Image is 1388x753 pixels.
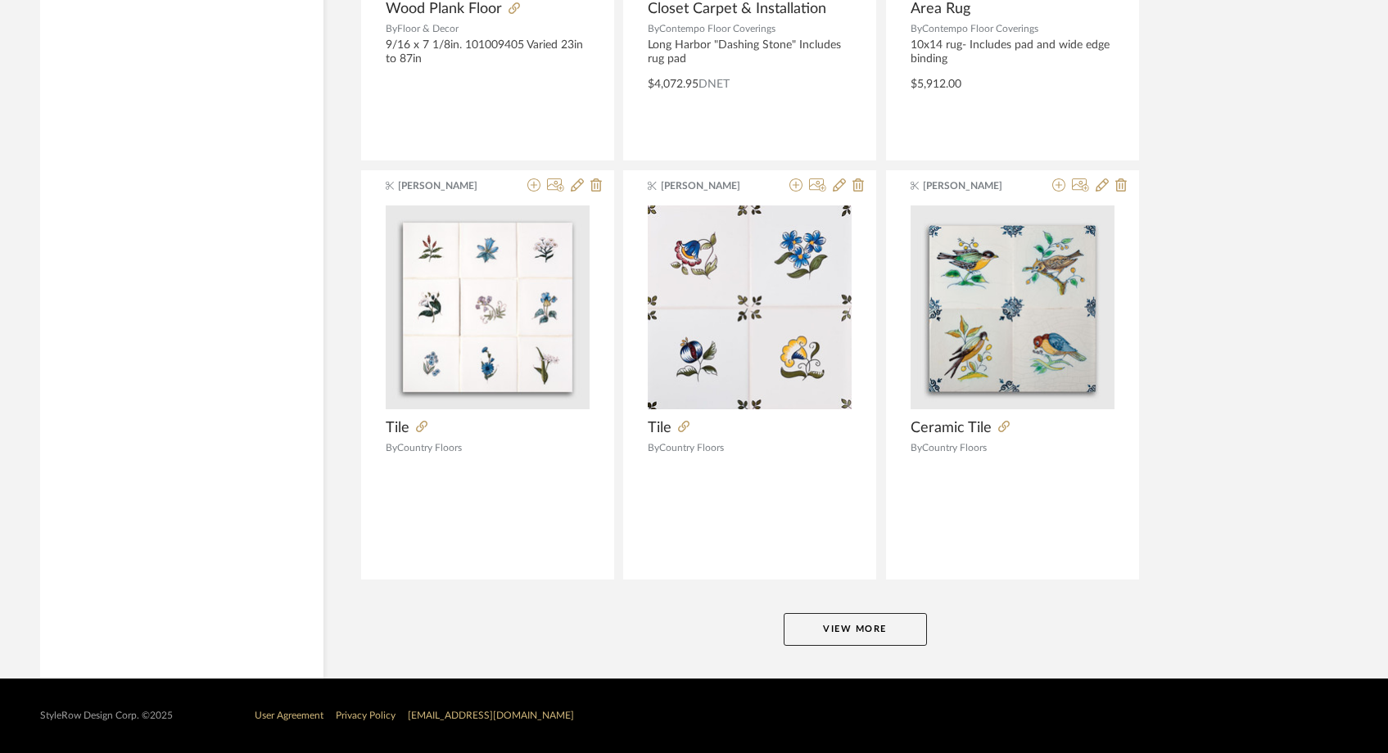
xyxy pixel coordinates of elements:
[397,24,459,34] span: Floor & Decor
[386,38,590,66] div: 9/16 x 7 1/8in. 101009405 Varied 23in to 87in
[398,178,501,193] span: [PERSON_NAME]
[648,79,699,90] span: $4,072.95
[648,443,659,453] span: By
[911,205,1114,409] img: Ceramic Tile
[911,38,1114,66] div: 10x14 rug- Includes pad and wide edge binding
[40,710,173,722] div: StyleRow Design Corp. ©2025
[397,443,462,453] span: Country Floors
[784,613,927,646] button: View More
[922,443,987,453] span: Country Floors
[386,443,397,453] span: By
[911,79,961,90] span: $5,912.00
[661,178,764,193] span: [PERSON_NAME]
[386,419,409,437] span: Tile
[911,443,922,453] span: By
[386,24,397,34] span: By
[659,24,775,34] span: Contempo Floor Coverings
[648,419,671,437] span: Tile
[648,24,659,34] span: By
[386,205,590,409] img: Tile
[408,710,574,720] a: [EMAIL_ADDRESS][DOMAIN_NAME]
[911,419,992,437] span: Ceramic Tile
[648,38,852,66] div: Long Harbor "Dashing Stone" Includes rug pad
[659,443,724,453] span: Country Floors
[255,710,323,720] a: User Agreement
[922,24,1038,34] span: Contempo Floor Coverings
[911,24,922,34] span: By
[336,710,396,720] a: Privacy Policy
[648,205,852,409] img: Tile
[923,178,1026,193] span: [PERSON_NAME]
[699,79,730,90] span: DNET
